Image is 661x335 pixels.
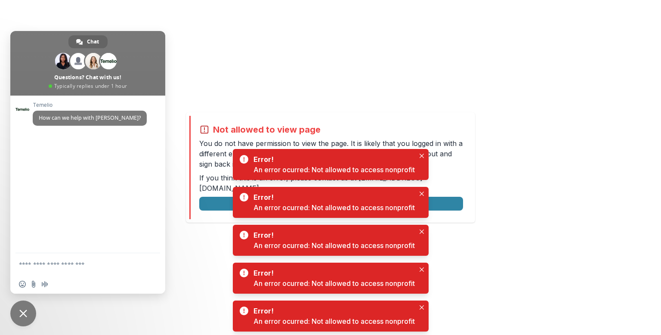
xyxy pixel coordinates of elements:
span: Insert an emoji [19,281,26,288]
button: Close [417,189,427,199]
h2: Not allowed to view page [213,124,321,135]
textarea: Compose your message... [19,261,138,268]
div: An error ocurred: Not allowed to access nonprofit [253,316,415,326]
div: Error! [253,306,411,316]
p: You do not have permission to view the page. It is likely that you logged in with a different ema... [199,138,463,169]
div: An error ocurred: Not allowed to access nonprofit [253,278,415,288]
button: Close [417,302,427,313]
p: If you think this is an error, please contact us at . [199,173,463,193]
span: Temelio [33,102,147,108]
button: Logout [199,197,463,211]
div: Error! [253,192,411,202]
span: Chat [87,35,99,48]
div: An error ocurred: Not allowed to access nonprofit [253,164,415,175]
div: Error! [253,230,411,240]
span: Audio message [41,281,48,288]
span: Send a file [30,281,37,288]
div: Chat [68,35,108,48]
div: Error! [253,154,411,164]
button: Close [417,151,427,161]
span: How can we help with [PERSON_NAME]? [39,114,141,121]
div: Close chat [10,301,36,326]
button: Close [417,264,427,275]
div: An error ocurred: Not allowed to access nonprofit [253,202,415,213]
div: An error ocurred: Not allowed to access nonprofit [253,240,415,251]
div: Error! [253,268,411,278]
button: Close [417,226,427,237]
